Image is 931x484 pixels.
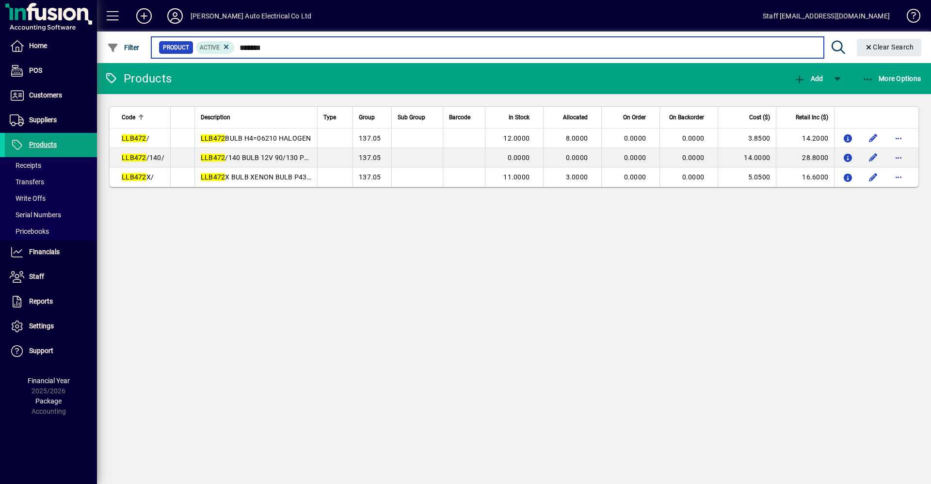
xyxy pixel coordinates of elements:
[29,297,53,305] span: Reports
[5,157,97,174] a: Receipts
[669,112,704,123] span: On Backorder
[503,134,530,142] span: 12.0000
[718,167,776,187] td: 5.0500
[359,112,385,123] div: Group
[5,190,97,207] a: Write Offs
[323,112,347,123] div: Type
[5,265,97,289] a: Staff
[891,130,906,146] button: More options
[28,377,70,385] span: Financial Year
[29,273,44,280] span: Staff
[398,112,425,123] span: Sub Group
[5,108,97,132] a: Suppliers
[201,134,311,142] span: BULB H4=06210 HALOGEN
[201,112,230,123] span: Description
[682,154,705,161] span: 0.0000
[891,150,906,165] button: More options
[201,173,225,181] em: LLB472
[449,112,479,123] div: Barcode
[566,134,588,142] span: 8.0000
[201,173,358,181] span: X BULB XENON BULB P43T 60/55WATT=X
[566,154,588,161] span: 0.0000
[566,173,588,181] span: 3.0000
[10,211,61,219] span: Serial Numbers
[122,173,146,181] em: LLB472
[682,134,705,142] span: 0.0000
[10,161,41,169] span: Receipts
[201,154,225,161] em: LLB472
[29,42,47,49] span: Home
[866,169,881,185] button: Edit
[160,7,191,25] button: Profile
[5,240,97,264] a: Financials
[491,112,538,123] div: In Stock
[860,70,924,87] button: More Options
[10,178,44,186] span: Transfers
[122,134,149,142] span: /
[776,167,834,187] td: 16.6000
[796,112,828,123] span: Retail Inc ($)
[359,134,381,142] span: 137.05
[563,112,588,123] span: Allocated
[763,8,890,24] div: Staff [EMAIL_ADDRESS][DOMAIN_NAME]
[794,75,823,82] span: Add
[862,75,921,82] span: More Options
[128,7,160,25] button: Add
[10,194,46,202] span: Write Offs
[682,173,705,181] span: 0.0000
[624,173,646,181] span: 0.0000
[196,41,235,54] mat-chip: Activation Status: Active
[5,223,97,240] a: Pricebooks
[122,173,154,181] span: X/
[200,44,220,51] span: Active
[5,59,97,83] a: POS
[359,173,381,181] span: 137.05
[5,34,97,58] a: Home
[359,154,381,161] span: 137.05
[866,150,881,165] button: Edit
[201,112,311,123] div: Description
[323,112,336,123] span: Type
[29,116,57,124] span: Suppliers
[718,129,776,148] td: 3.8500
[122,112,135,123] span: Code
[122,154,164,161] span: /140/
[749,112,770,123] span: Cost ($)
[29,91,62,99] span: Customers
[29,322,54,330] span: Settings
[666,112,713,123] div: On Backorder
[857,39,922,56] button: Clear
[608,112,655,123] div: On Order
[776,148,834,167] td: 28.8000
[359,112,375,123] span: Group
[449,112,470,123] span: Barcode
[107,44,140,51] span: Filter
[508,154,530,161] span: 0.0000
[899,2,919,33] a: Knowledge Base
[29,347,53,355] span: Support
[201,154,349,161] span: /140 BULB 12V 90/130 P43T-38=06212
[624,154,646,161] span: 0.0000
[791,70,825,87] button: Add
[191,8,311,24] div: [PERSON_NAME] Auto Electrical Co Ltd
[29,141,57,148] span: Products
[891,169,906,185] button: More options
[105,39,142,56] button: Filter
[163,43,189,52] span: Product
[624,134,646,142] span: 0.0000
[5,207,97,223] a: Serial Numbers
[5,83,97,108] a: Customers
[201,134,225,142] em: LLB472
[718,148,776,167] td: 14.0000
[549,112,596,123] div: Allocated
[503,173,530,181] span: 11.0000
[5,290,97,314] a: Reports
[29,66,42,74] span: POS
[5,174,97,190] a: Transfers
[122,154,146,161] em: LLB472
[509,112,530,123] span: In Stock
[122,112,164,123] div: Code
[623,112,646,123] span: On Order
[104,71,172,86] div: Products
[865,43,914,51] span: Clear Search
